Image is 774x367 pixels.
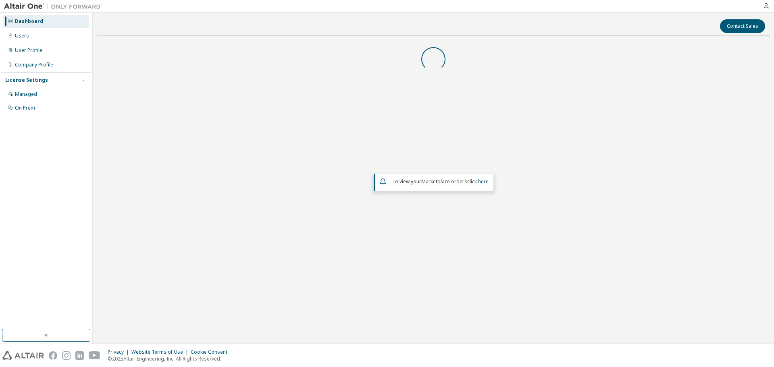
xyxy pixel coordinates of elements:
[15,18,43,25] div: Dashboard
[131,349,191,355] div: Website Terms of Use
[191,349,232,355] div: Cookie Consent
[392,178,489,185] span: To view your click
[89,351,100,360] img: youtube.svg
[478,178,489,185] a: here
[49,351,57,360] img: facebook.svg
[5,77,48,83] div: License Settings
[720,19,765,33] button: Contact Sales
[15,47,42,54] div: User Profile
[62,351,71,360] img: instagram.svg
[15,105,35,111] div: On Prem
[421,178,467,185] em: Marketplace orders
[15,33,29,39] div: Users
[2,351,44,360] img: altair_logo.svg
[75,351,84,360] img: linkedin.svg
[15,62,53,68] div: Company Profile
[15,91,37,97] div: Managed
[108,355,232,362] p: © 2025 Altair Engineering, Inc. All Rights Reserved.
[4,2,105,10] img: Altair One
[108,349,131,355] div: Privacy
